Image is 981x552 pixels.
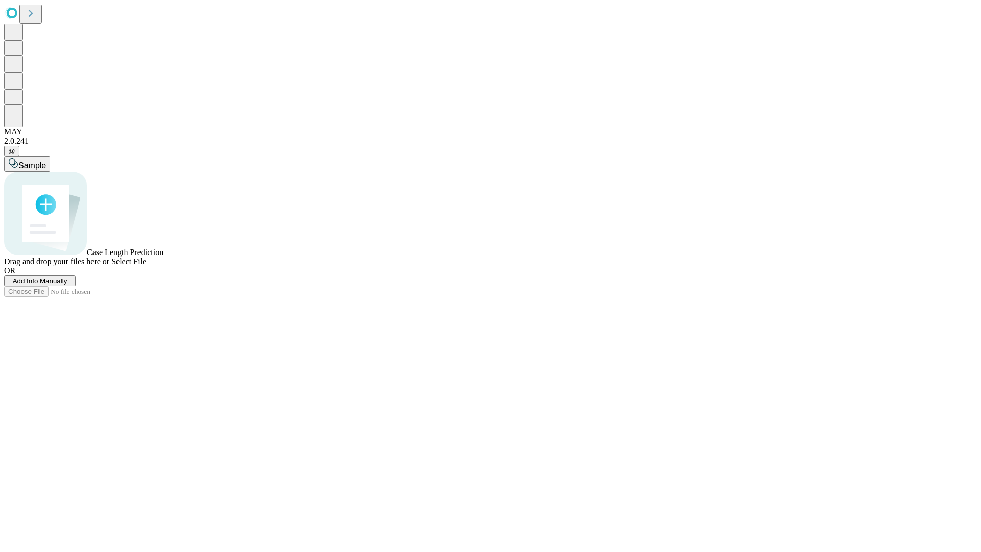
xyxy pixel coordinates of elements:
span: Sample [18,161,46,170]
span: Case Length Prediction [87,248,163,257]
div: MAY [4,127,977,136]
button: Add Info Manually [4,275,76,286]
button: @ [4,146,19,156]
span: Select File [111,257,146,266]
span: OR [4,266,15,275]
span: Drag and drop your files here or [4,257,109,266]
div: 2.0.241 [4,136,977,146]
span: @ [8,147,15,155]
button: Sample [4,156,50,172]
span: Add Info Manually [13,277,67,285]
